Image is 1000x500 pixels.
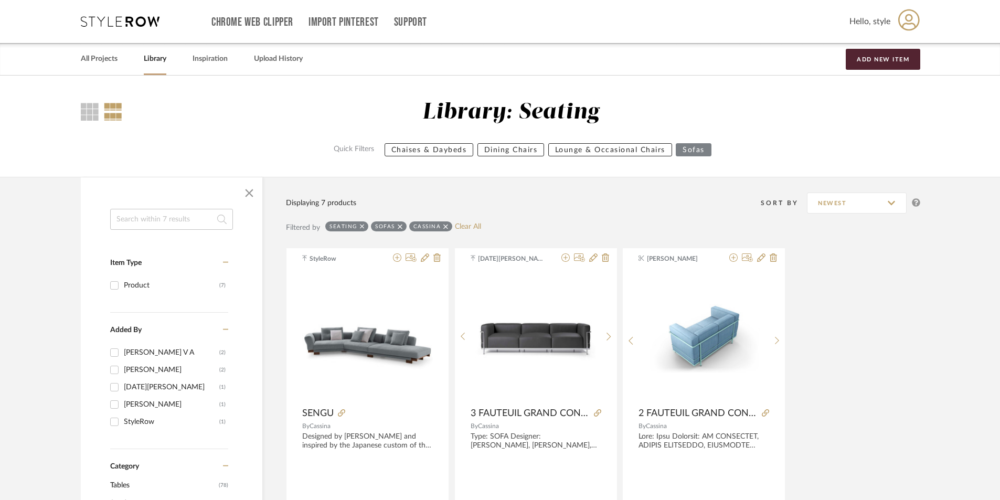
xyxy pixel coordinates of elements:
[110,326,142,334] span: Added By
[286,222,320,233] div: Filtered by
[124,413,219,430] div: StyleRow
[478,254,544,263] span: [DATE][PERSON_NAME]
[219,413,226,430] div: (1)
[647,254,713,263] span: [PERSON_NAME]
[329,223,357,230] div: Seating
[477,143,545,156] button: Dining Chairs
[639,300,769,373] img: 2 FAUTEUIL GRAND CONFORT, PETIT MODÈLE, DEUX PLACES
[676,143,711,156] button: Sofas
[548,143,672,156] button: Lounge & Occasional Chairs
[327,143,380,156] label: Quick Filters
[639,408,758,419] span: 2 FAUTEUIL GRAND CONFORT, PETIT MODÈLE, DEUX PLACES
[302,432,433,450] div: Designed by [PERSON_NAME] and inspired by the Japanese custom of the cyclical reconstruction of t...
[761,198,807,208] div: Sort By
[471,408,590,419] span: 3 FAUTEUIL GRAND CONFORT, GRAND MODÈLE, TROIS PLACES
[639,432,769,450] div: Lore: Ipsu Dolorsit: AM CONSECTET, ADIPIS ELITSEDDO, EIUSMODTE INCIDIDU Utlaboree(d): 01.5" Magn ...
[110,462,139,471] span: Category
[219,379,226,396] div: (1)
[849,15,890,28] span: Hello, style
[639,423,646,429] span: By
[219,361,226,378] div: (2)
[308,18,379,27] a: Import Pinterest
[310,423,331,429] span: Cassina
[310,254,376,263] span: StyleRow
[144,52,166,66] a: Library
[646,423,667,429] span: Cassina
[219,477,228,494] span: (78)
[302,408,334,419] span: SENGU
[846,49,920,70] button: Add New Item
[124,396,219,413] div: [PERSON_NAME]
[254,52,303,66] a: Upload History
[219,277,226,294] div: (7)
[193,52,228,66] a: Inspiration
[471,432,601,450] div: Type: SOFA Designer: [PERSON_NAME], [PERSON_NAME], [PERSON_NAME] Dimension(s): 237cm L x 62 cm Wx...
[422,99,599,126] div: Library: Seating
[455,222,481,231] a: Clear All
[211,18,293,27] a: Chrome Web Clipper
[471,423,478,429] span: By
[471,300,601,373] img: 3 FAUTEUIL GRAND CONFORT, GRAND MODÈLE, TROIS PLACES
[478,423,499,429] span: Cassina
[124,277,219,294] div: Product
[239,183,260,204] button: Close
[124,361,219,378] div: [PERSON_NAME]
[413,223,441,230] div: Cassina
[302,300,433,373] img: SENGU
[110,476,216,494] span: Tables
[286,197,356,209] div: Displaying 7 products
[385,143,474,156] button: Chaises & Daybeds
[110,209,233,230] input: Search within 7 results
[219,344,226,361] div: (2)
[81,52,118,66] a: All Projects
[375,223,395,230] div: Sofas
[124,379,219,396] div: [DATE][PERSON_NAME]
[394,18,427,27] a: Support
[219,396,226,413] div: (1)
[110,259,142,267] span: Item Type
[124,344,219,361] div: [PERSON_NAME] V A
[639,271,769,402] div: 0
[302,423,310,429] span: By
